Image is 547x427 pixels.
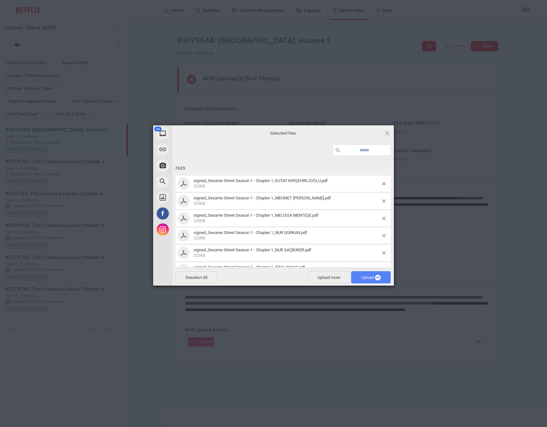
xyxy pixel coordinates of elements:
[194,178,328,183] span: signed_Sesame Street Season 1 - Chapter 1_KUTAY KIRŞEHİRLİOĞLU.pdf
[192,178,382,189] span: signed_Sesame Street Season 1 - Chapter 1_KUTAY KIRŞEHİRLİOĞLU.pdf
[153,157,230,173] div: Take Photo
[194,230,307,235] span: signed_Sesame Street Season 1 - Chapter 1_NUR GÜRKAN.pdf
[308,271,350,283] span: Upload more
[192,196,382,206] span: signed_Sesame Street Season 1 - Chapter 1_MEHMET CAN ÖZKENAR.pdf
[194,213,318,218] span: signed_Sesame Street Season 1 - Chapter 1_MELİSSA MENTEŞE.pdf
[194,219,205,223] span: 220KB
[153,125,230,141] div: My Device
[219,130,347,136] span: Selected Files
[194,247,311,252] span: signed_Sesame Street Season 1 - Chapter 1_NUR SAÇBÜKER.pdf
[153,173,230,189] div: Web Search
[351,271,391,283] span: Upload
[153,141,230,157] div: Link (URL)
[153,205,230,222] div: Facebook
[194,201,205,206] span: 255KB
[194,196,331,200] span: signed_Sesame Street Season 1 - Chapter 1_MEHMET [PERSON_NAME].pdf
[194,253,205,258] span: 253KB
[194,265,305,270] span: signed_Sesame Street Season 1 - Chapter 1_RİNA AYKAÇ.pdf
[194,236,205,240] span: 220KB
[384,130,391,137] span: Click here or hit ESC to close picker
[153,222,230,238] div: Instagram
[192,230,382,241] span: signed_Sesame Street Season 1 - Chapter 1_NUR GÜRKAN.pdf
[192,247,382,258] span: signed_Sesame Street Season 1 - Chapter 1_NUR SAÇBÜKER.pdf
[192,213,382,223] span: signed_Sesame Street Season 1 - Chapter 1_MELİSSA MENTEŞE.pdf
[176,163,391,174] div: Files
[176,271,217,283] span: Deselect All
[361,275,381,280] span: Upload
[375,275,381,280] span: 48
[153,189,230,205] div: Unsplash
[194,184,205,188] span: 220KB
[192,265,382,275] span: signed_Sesame Street Season 1 - Chapter 1_RİNA AYKAÇ.pdf
[154,127,161,131] span: 48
